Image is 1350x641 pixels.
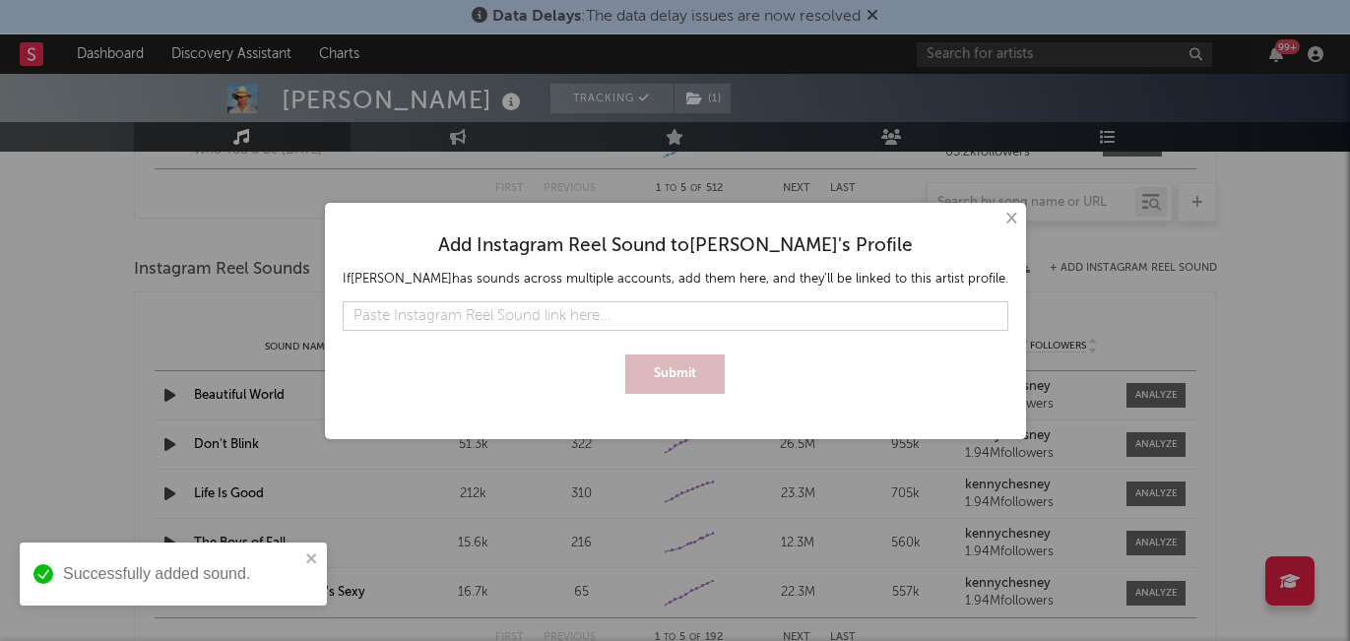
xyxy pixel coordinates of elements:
[999,208,1021,229] button: ×
[63,562,299,586] div: Successfully added sound.
[343,301,1008,331] input: Paste Instagram Reel Sound link here...
[343,234,1008,258] div: Add Instagram Reel Sound to [PERSON_NAME] 's Profile
[343,270,1008,289] div: If [PERSON_NAME] has sounds across multiple accounts, add them here, and they'll be linked to thi...
[305,550,319,569] button: close
[625,354,725,394] button: Submit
